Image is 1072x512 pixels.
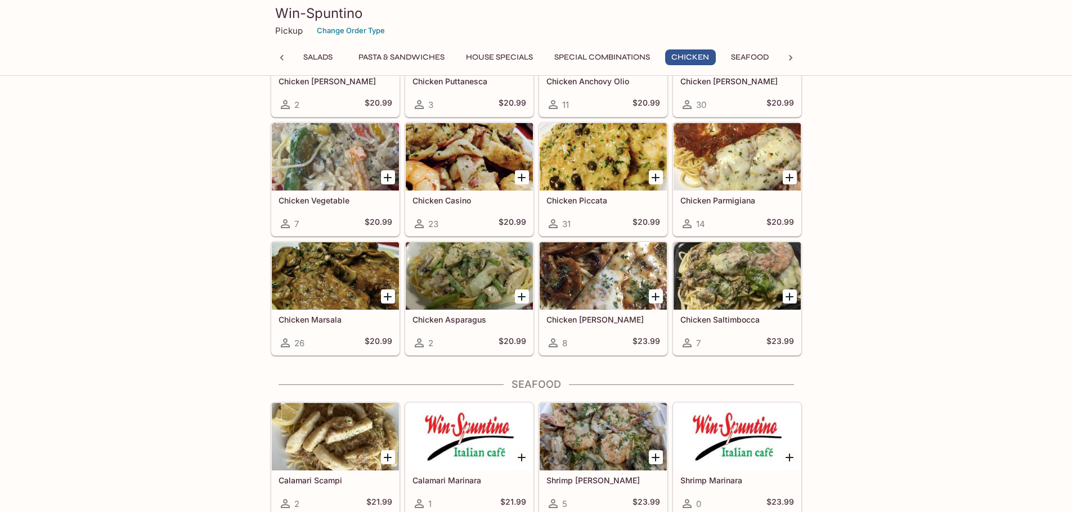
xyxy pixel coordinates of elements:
[406,242,533,310] div: Chicken Asparagus
[428,499,432,509] span: 1
[294,499,299,509] span: 2
[633,336,660,350] h5: $23.99
[540,242,667,310] div: Chicken Sorrentino
[272,242,399,310] div: Chicken Marsala
[539,242,667,355] a: Chicken [PERSON_NAME]8$23.99
[412,196,526,205] h5: Chicken Casino
[272,403,399,470] div: Calamari Scampi
[412,315,526,324] h5: Chicken Asparagus
[271,242,400,355] a: Chicken Marsala26$20.99
[562,99,569,110] span: 11
[674,123,801,191] div: Chicken Parmigiana
[680,196,794,205] h5: Chicken Parmigiana
[673,242,801,355] a: Chicken Saltimbocca7$23.99
[405,242,533,355] a: Chicken Asparagus2$20.99
[539,123,667,236] a: Chicken Piccata31$20.99
[366,497,392,510] h5: $21.99
[766,98,794,111] h5: $20.99
[546,76,660,86] h5: Chicken Anchovy Olio
[412,475,526,485] h5: Calamari Marinara
[279,196,392,205] h5: Chicken Vegetable
[515,170,529,184] button: Add Chicken Casino
[649,450,663,464] button: Add Shrimp Alfredo
[649,289,663,303] button: Add Chicken Sorrentino
[499,217,526,230] h5: $20.99
[783,170,797,184] button: Add Chicken Parmigiana
[272,123,399,191] div: Chicken Vegetable
[540,403,667,470] div: Shrimp Alfredo
[365,336,392,350] h5: $20.99
[696,499,701,509] span: 0
[766,497,794,510] h5: $23.99
[546,196,660,205] h5: Chicken Piccata
[275,4,797,22] h3: Win-Spuntino
[674,403,801,470] div: Shrimp Marinara
[766,336,794,350] h5: $23.99
[515,450,529,464] button: Add Calamari Marinara
[271,378,802,391] h4: Seafood
[680,315,794,324] h5: Chicken Saltimbocca
[562,338,567,348] span: 8
[562,219,571,229] span: 31
[725,49,775,65] button: Seafood
[294,99,299,110] span: 2
[271,123,400,236] a: Chicken Vegetable7$20.99
[500,497,526,510] h5: $21.99
[546,315,660,324] h5: Chicken [PERSON_NAME]
[674,242,801,310] div: Chicken Saltimbocca
[381,170,395,184] button: Add Chicken Vegetable
[499,98,526,111] h5: $20.99
[783,289,797,303] button: Add Chicken Saltimbocca
[381,450,395,464] button: Add Calamari Scampi
[381,289,395,303] button: Add Chicken Marsala
[428,338,433,348] span: 2
[460,49,539,65] button: House Specials
[680,475,794,485] h5: Shrimp Marinara
[680,76,794,86] h5: Chicken [PERSON_NAME]
[540,123,667,191] div: Chicken Piccata
[696,338,701,348] span: 7
[412,76,526,86] h5: Chicken Puttanesca
[406,403,533,470] div: Calamari Marinara
[365,98,392,111] h5: $20.99
[633,217,660,230] h5: $20.99
[665,49,716,65] button: Chicken
[294,219,299,229] span: 7
[546,475,660,485] h5: Shrimp [PERSON_NAME]
[312,22,390,39] button: Change Order Type
[673,123,801,236] a: Chicken Parmigiana14$20.99
[649,170,663,184] button: Add Chicken Piccata
[783,450,797,464] button: Add Shrimp Marinara
[279,475,392,485] h5: Calamari Scampi
[365,217,392,230] h5: $20.99
[405,123,533,236] a: Chicken Casino23$20.99
[562,499,567,509] span: 5
[515,289,529,303] button: Add Chicken Asparagus
[766,217,794,230] h5: $20.99
[696,219,705,229] span: 14
[633,497,660,510] h5: $23.99
[279,76,392,86] h5: Chicken [PERSON_NAME]
[406,123,533,191] div: Chicken Casino
[279,315,392,324] h5: Chicken Marsala
[293,49,343,65] button: Salads
[633,98,660,111] h5: $20.99
[548,49,656,65] button: Special Combinations
[275,25,303,36] p: Pickup
[428,219,438,229] span: 23
[428,99,433,110] span: 3
[499,336,526,350] h5: $20.99
[352,49,451,65] button: Pasta & Sandwiches
[294,338,304,348] span: 26
[696,99,706,110] span: 30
